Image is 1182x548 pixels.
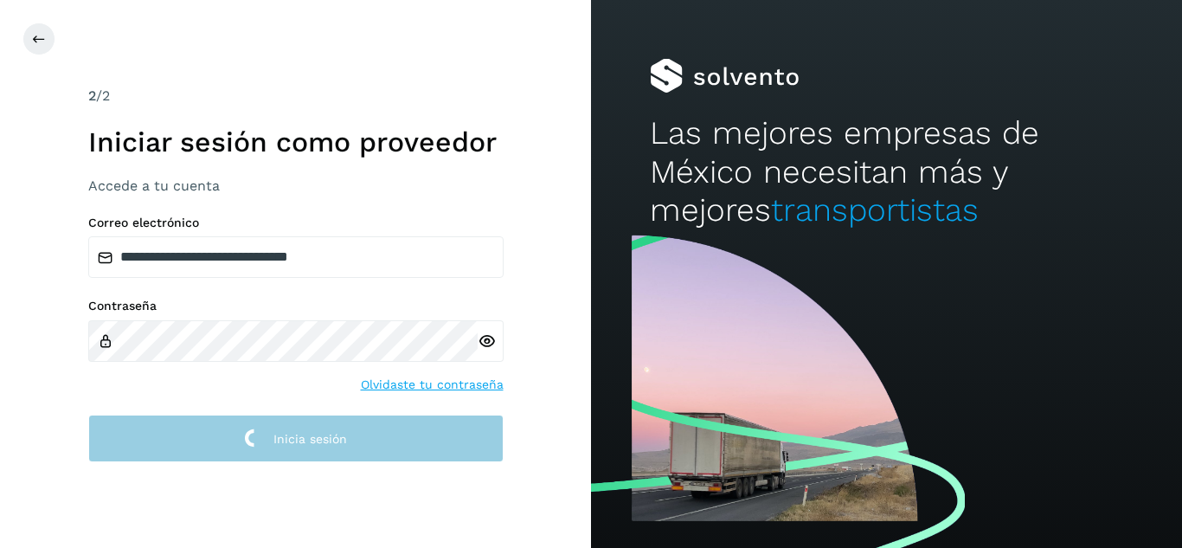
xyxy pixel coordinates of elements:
button: Inicia sesión [88,415,504,462]
h2: Las mejores empresas de México necesitan más y mejores [650,114,1122,229]
div: /2 [88,86,504,106]
h1: Iniciar sesión como proveedor [88,126,504,158]
a: Olvidaste tu contraseña [361,376,504,394]
span: transportistas [771,191,979,229]
label: Correo electrónico [88,216,504,230]
span: 2 [88,87,96,104]
span: Inicia sesión [273,433,347,445]
label: Contraseña [88,299,504,313]
h3: Accede a tu cuenta [88,177,504,194]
